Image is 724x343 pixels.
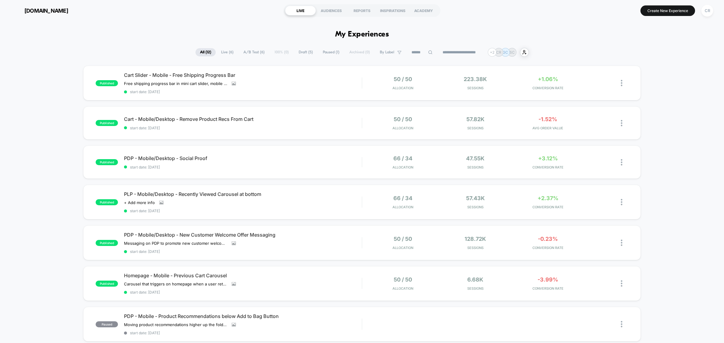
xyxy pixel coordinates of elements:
[24,8,68,14] span: [DOMAIN_NAME]
[441,205,510,209] span: Sessions
[124,290,362,294] span: start date: [DATE]
[195,48,216,56] span: All ( 12 )
[465,236,486,242] span: 128.72k
[408,6,439,15] div: ACADEMY
[9,6,70,15] button: [DOMAIN_NAME]
[124,313,362,319] span: PDP - Mobile - Product Recommendations below Add to Bag Button
[392,286,413,291] span: Allocation
[393,195,412,201] span: 66 / 34
[394,276,412,283] span: 50 / 50
[640,5,695,16] button: Create New Experience
[621,199,622,205] img: close
[124,232,362,238] span: PDP - Mobile/Desktop - New Customer Welcome Offer Messaging
[394,236,412,242] span: 50 / 50
[124,272,362,278] span: Homepage - Mobile - Previous Cart Carousel
[466,116,484,122] span: 57.82k
[513,286,583,291] span: CONVERSION RATE
[96,321,118,327] span: paused
[513,86,583,90] span: CONVERSION RATE
[621,120,622,126] img: close
[621,159,622,165] img: close
[239,48,269,56] span: A/B Test ( 6 )
[538,116,557,122] span: -1.52%
[377,6,408,15] div: INSPIRATIONS
[621,321,622,327] img: close
[96,240,118,246] span: published
[392,205,413,209] span: Allocation
[124,331,362,335] span: start date: [DATE]
[392,86,413,90] span: Allocation
[621,80,622,86] img: close
[538,276,558,283] span: -3.99%
[538,236,558,242] span: -0.23%
[441,165,510,169] span: Sessions
[335,30,389,39] h1: My Experiences
[392,246,413,250] span: Allocation
[285,6,316,15] div: LIVE
[510,50,515,55] p: SC
[294,48,317,56] span: Draft ( 5 )
[392,165,413,169] span: Allocation
[124,90,362,94] span: start date: [DATE]
[124,209,362,213] span: start date: [DATE]
[466,155,484,162] span: 47.55k
[124,322,227,327] span: Moving product recommendations higher up the fold and closer to add to bag button so that it is v...
[124,200,155,205] span: + Add more info
[441,246,510,250] span: Sessions
[124,249,362,254] span: start date: [DATE]
[394,116,412,122] span: 50 / 50
[124,241,227,246] span: Messaging on PDP to promote new customer welcome offer, this only shows to users who have not pur...
[441,286,510,291] span: Sessions
[621,280,622,287] img: close
[466,195,485,201] span: 57.43k
[503,50,508,55] p: GC
[392,126,413,130] span: Allocation
[347,6,377,15] div: REPORTS
[124,81,227,86] span: Free shipping progress bar in mini cart slider, mobile only
[124,116,362,122] span: Cart - Mobile/Desktop - Remove Product Recs From Cart
[467,276,483,283] span: 6.68k
[513,205,583,209] span: CONVERSION RATE
[701,5,713,17] div: CR
[700,5,715,17] button: CR
[393,155,412,162] span: 66 / 34
[124,165,362,169] span: start date: [DATE]
[441,126,510,130] span: Sessions
[380,50,394,55] span: By Label
[513,126,583,130] span: AVG ORDER VALUE
[318,48,344,56] span: Paused ( 1 )
[96,159,118,165] span: published
[124,72,362,78] span: Cart Slider - Mobile - Free Shipping Progress Bar
[96,80,118,86] span: published
[538,155,558,162] span: +3.12%
[488,48,497,57] div: + 2
[538,76,558,82] span: +1.06%
[464,76,487,82] span: 223.38k
[621,240,622,246] img: close
[124,191,362,197] span: PLP - Mobile/Desktop - Recently Viewed Carousel at bottom
[124,282,227,286] span: Carousel that triggers on homepage when a user returns and their cart has more than 0 items in it...
[496,50,501,55] p: CR
[513,165,583,169] span: CONVERSION RATE
[96,120,118,126] span: published
[513,246,583,250] span: CONVERSION RATE
[124,155,362,161] span: PDP - Mobile/Desktop - Social Proof
[316,6,347,15] div: AUDIENCES
[217,48,238,56] span: Live ( 6 )
[124,126,362,130] span: start date: [DATE]
[96,281,118,287] span: published
[441,86,510,90] span: Sessions
[538,195,558,201] span: +2.37%
[96,199,118,205] span: published
[394,76,412,82] span: 50 / 50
